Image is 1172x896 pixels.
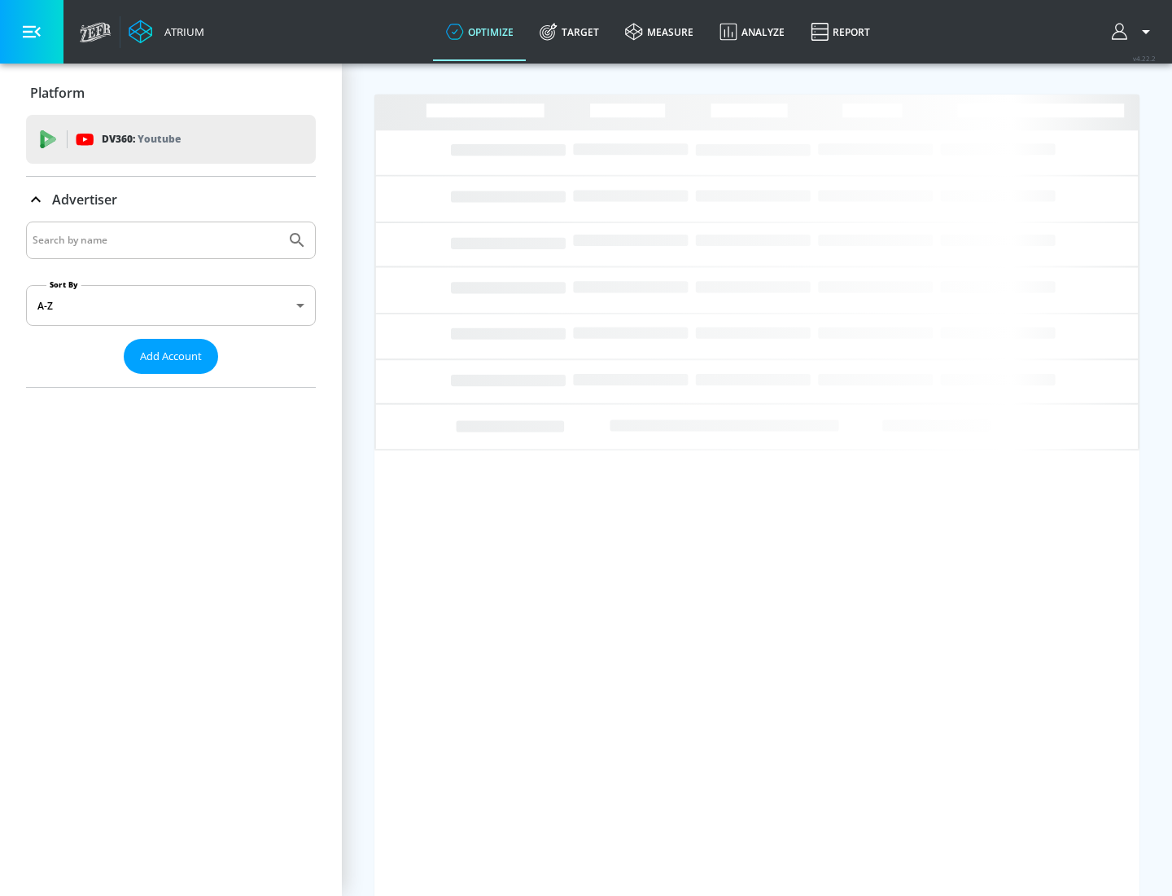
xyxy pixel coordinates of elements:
nav: list of Advertiser [26,374,316,387]
input: Search by name [33,230,279,251]
span: Add Account [140,347,202,366]
p: Youtube [138,130,181,147]
a: Analyze [706,2,798,61]
a: optimize [433,2,527,61]
a: Report [798,2,883,61]
p: DV360: [102,130,181,148]
div: Advertiser [26,222,316,387]
div: DV360: Youtube [26,115,316,164]
div: Advertiser [26,177,316,222]
div: A-Z [26,285,316,326]
div: Platform [26,70,316,116]
p: Advertiser [52,191,117,209]
span: v 4.22.2 [1133,54,1156,63]
a: Target [527,2,612,61]
a: measure [612,2,706,61]
div: Atrium [158,24,204,39]
a: Atrium [129,20,204,44]
label: Sort By [46,279,81,290]
button: Add Account [124,339,218,374]
p: Platform [30,84,85,102]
